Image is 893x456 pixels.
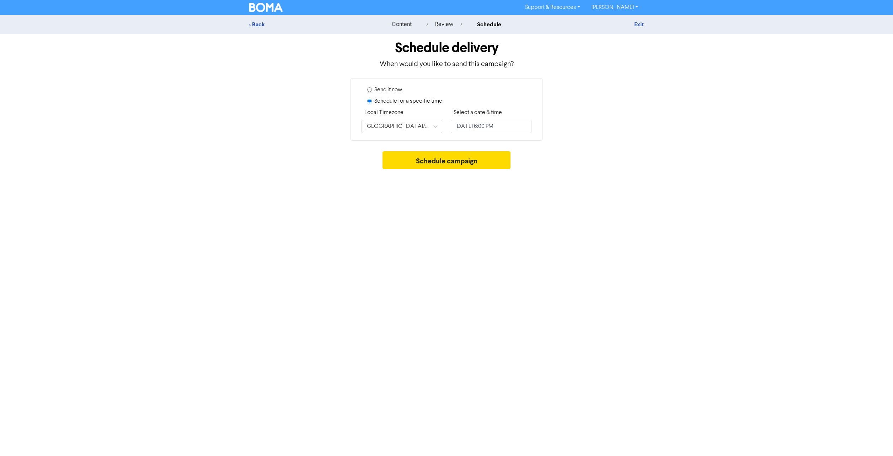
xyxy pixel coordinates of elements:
[451,120,531,133] input: Click to select a date
[249,20,374,29] div: < Back
[477,20,501,29] div: schedule
[249,40,644,56] h1: Schedule delivery
[383,151,511,169] button: Schedule campaign
[364,108,403,117] label: Local Timezone
[634,21,644,28] a: Exit
[249,59,644,70] p: When would you like to send this campaign?
[519,2,586,13] a: Support & Resources
[857,422,893,456] iframe: Chat Widget
[426,20,462,29] div: review
[392,20,412,29] div: content
[249,3,283,12] img: BOMA Logo
[374,86,402,94] label: Send it now
[586,2,644,13] a: [PERSON_NAME]
[374,97,442,105] label: Schedule for a specific time
[365,122,429,131] div: [GEOGRAPHIC_DATA]/[GEOGRAPHIC_DATA]
[454,108,502,117] label: Select a date & time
